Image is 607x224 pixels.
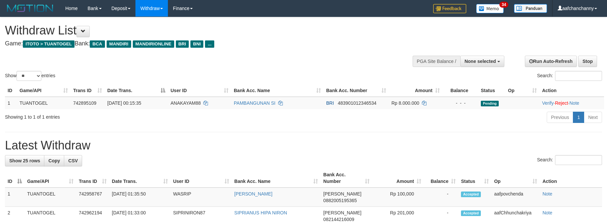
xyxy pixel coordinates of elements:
span: Rp 8.000.000 [391,100,419,106]
h4: Game: Bank: [5,40,398,47]
a: [PERSON_NAME] [234,191,273,196]
a: SIPRIANUS HIPA NIRON [234,210,287,215]
a: Note [542,191,552,196]
h1: Withdraw List [5,24,398,37]
h1: Latest Withdraw [5,139,602,152]
span: Copy [48,158,60,163]
td: 742958767 [76,188,109,207]
th: Bank Acc. Number: activate to sort column ascending [324,84,389,97]
a: CSV [64,155,82,166]
a: Reject [555,100,568,106]
td: WASRIP [171,188,232,207]
span: BNI [190,40,203,48]
th: Bank Acc. Name: activate to sort column ascending [231,84,324,97]
input: Search: [555,71,602,81]
td: - [424,188,458,207]
label: Show entries [5,71,55,81]
span: 34 [499,2,508,8]
th: Amount: activate to sort column ascending [389,84,442,97]
th: ID [5,84,17,97]
th: Op: activate to sort column ascending [491,169,540,188]
a: Run Auto-Refresh [525,56,577,67]
th: Date Trans.: activate to sort column ascending [109,169,171,188]
a: Note [542,210,552,215]
span: BCA [90,40,105,48]
th: Date Trans.: activate to sort column descending [105,84,168,97]
a: Verify [542,100,554,106]
img: panduan.png [514,4,547,13]
th: Action [539,84,604,97]
span: Copy 0882005195365 to clipboard [323,198,357,203]
select: Showentries [17,71,41,81]
span: [DATE] 00:15:35 [107,100,141,106]
a: Show 25 rows [5,155,44,166]
td: aafpovchenda [491,188,540,207]
span: MANDIRIONLINE [133,40,174,48]
span: Accepted [461,210,481,216]
span: MANDIRI [107,40,131,48]
td: Rp 100,000 [372,188,424,207]
span: Show 25 rows [9,158,40,163]
td: TUANTOGEL [25,188,76,207]
input: Search: [555,155,602,165]
img: MOTION_logo.png [5,3,55,13]
a: Copy [44,155,64,166]
th: User ID: activate to sort column ascending [168,84,231,97]
a: PAMBANGUNAN SI [234,100,276,106]
td: [DATE] 01:35:50 [109,188,171,207]
span: None selected [465,59,496,64]
td: TUANTOGEL [17,97,71,109]
a: Previous [547,112,573,123]
div: PGA Site Balance / [413,56,460,67]
th: Amount: activate to sort column ascending [372,169,424,188]
th: Status: activate to sort column ascending [458,169,491,188]
label: Search: [537,71,602,81]
th: Op: activate to sort column ascending [505,84,539,97]
th: Action [540,169,602,188]
a: Next [584,112,602,123]
th: Balance: activate to sort column ascending [424,169,458,188]
span: [PERSON_NAME] [323,191,361,196]
span: Copy 483901012346534 to clipboard [338,100,377,106]
td: 1 [5,188,25,207]
img: Button%20Memo.svg [476,4,504,13]
span: Pending [481,101,499,106]
span: BRI [326,100,334,106]
span: Accepted [461,192,481,197]
span: BRI [176,40,189,48]
th: Game/API: activate to sort column ascending [25,169,76,188]
span: ITOTO > TUANTOGEL [23,40,75,48]
th: Trans ID: activate to sort column ascending [76,169,109,188]
span: ... [205,40,214,48]
div: Showing 1 to 1 of 1 entries [5,111,248,120]
img: Feedback.jpg [433,4,466,13]
label: Search: [537,155,602,165]
th: ID: activate to sort column descending [5,169,25,188]
span: Copy 082144216009 to clipboard [323,217,354,222]
td: 1 [5,97,17,109]
span: [PERSON_NAME] [323,210,361,215]
th: Game/API: activate to sort column ascending [17,84,71,97]
div: - - - [445,100,476,106]
th: Balance [442,84,478,97]
th: Bank Acc. Name: activate to sort column ascending [232,169,321,188]
th: Trans ID: activate to sort column ascending [71,84,105,97]
span: 742895109 [73,100,96,106]
button: None selected [460,56,504,67]
th: Status [478,84,505,97]
a: Stop [578,56,597,67]
a: Note [569,100,579,106]
td: · · [539,97,604,109]
span: ANAKAYAM88 [171,100,201,106]
th: Bank Acc. Number: activate to sort column ascending [321,169,372,188]
span: CSV [68,158,78,163]
th: User ID: activate to sort column ascending [171,169,232,188]
a: 1 [573,112,584,123]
